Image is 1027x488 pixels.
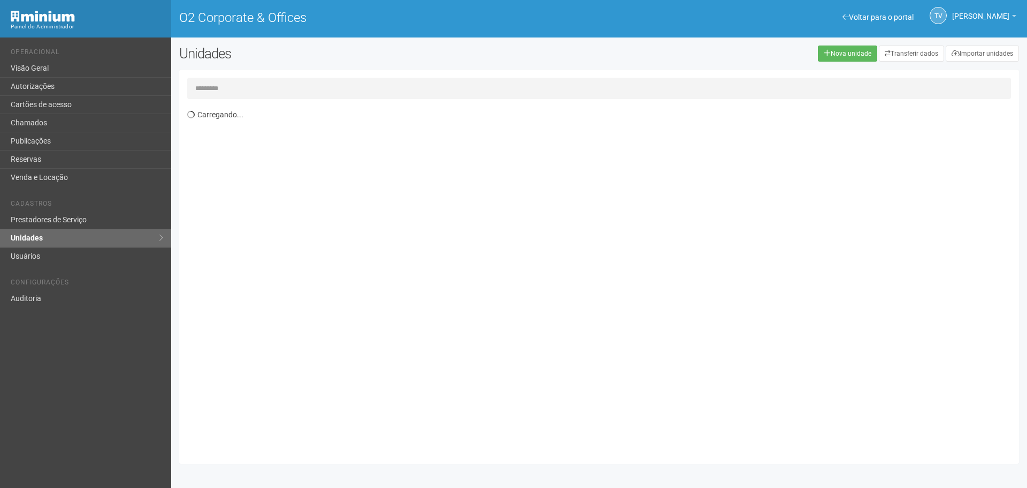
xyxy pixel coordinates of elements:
li: Cadastros [11,200,163,211]
a: Voltar para o portal [842,13,914,21]
li: Configurações [11,279,163,290]
div: Carregando... [187,104,1019,456]
a: TV [930,7,947,24]
h2: Unidades [179,46,520,62]
a: Transferir dados [879,46,944,62]
span: Thayane Vasconcelos Torres [952,2,1009,20]
li: Operacional [11,48,163,59]
h1: O2 Corporate & Offices [179,11,591,25]
a: Importar unidades [946,46,1019,62]
a: Nova unidade [818,46,877,62]
a: [PERSON_NAME] [952,13,1016,22]
img: Minium [11,11,75,22]
div: Painel do Administrador [11,22,163,32]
